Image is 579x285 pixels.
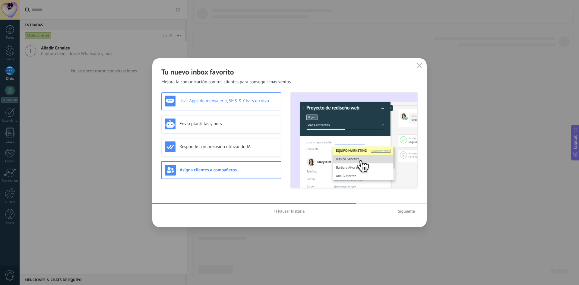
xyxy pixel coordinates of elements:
h3: Responde con precisión utilizando IA [179,144,278,150]
span: Siguiente [398,209,415,213]
h2: Tu nuevo inbox favorito [161,67,418,77]
h3: Usar Apps de mensajería, SMS & Chats en vivo [179,98,278,104]
h3: Envía plantillas y bots [179,121,278,127]
button: Pausar historia [272,207,308,216]
span: Pausar historia [278,209,305,213]
span: Mejora la comunicación con tus clientes para conseguir más ventas. [161,79,292,85]
button: Siguiente [395,207,418,216]
h3: Asigna clientes a compañeros [180,167,278,173]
